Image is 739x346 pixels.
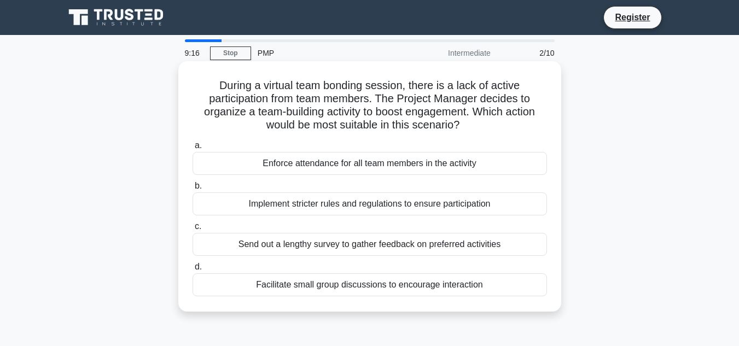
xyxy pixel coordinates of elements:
h5: During a virtual team bonding session, there is a lack of active participation from team members.... [191,79,548,132]
span: d. [195,262,202,271]
a: Register [608,10,656,24]
div: Facilitate small group discussions to encourage interaction [193,273,547,296]
div: Send out a lengthy survey to gather feedback on preferred activities [193,233,547,256]
div: Implement stricter rules and regulations to ensure participation [193,192,547,215]
span: b. [195,181,202,190]
div: 2/10 [497,42,561,64]
div: Enforce attendance for all team members in the activity [193,152,547,175]
div: PMP [251,42,401,64]
span: a. [195,140,202,150]
div: Intermediate [401,42,497,64]
span: c. [195,221,201,231]
a: Stop [210,46,251,60]
div: 9:16 [178,42,210,64]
